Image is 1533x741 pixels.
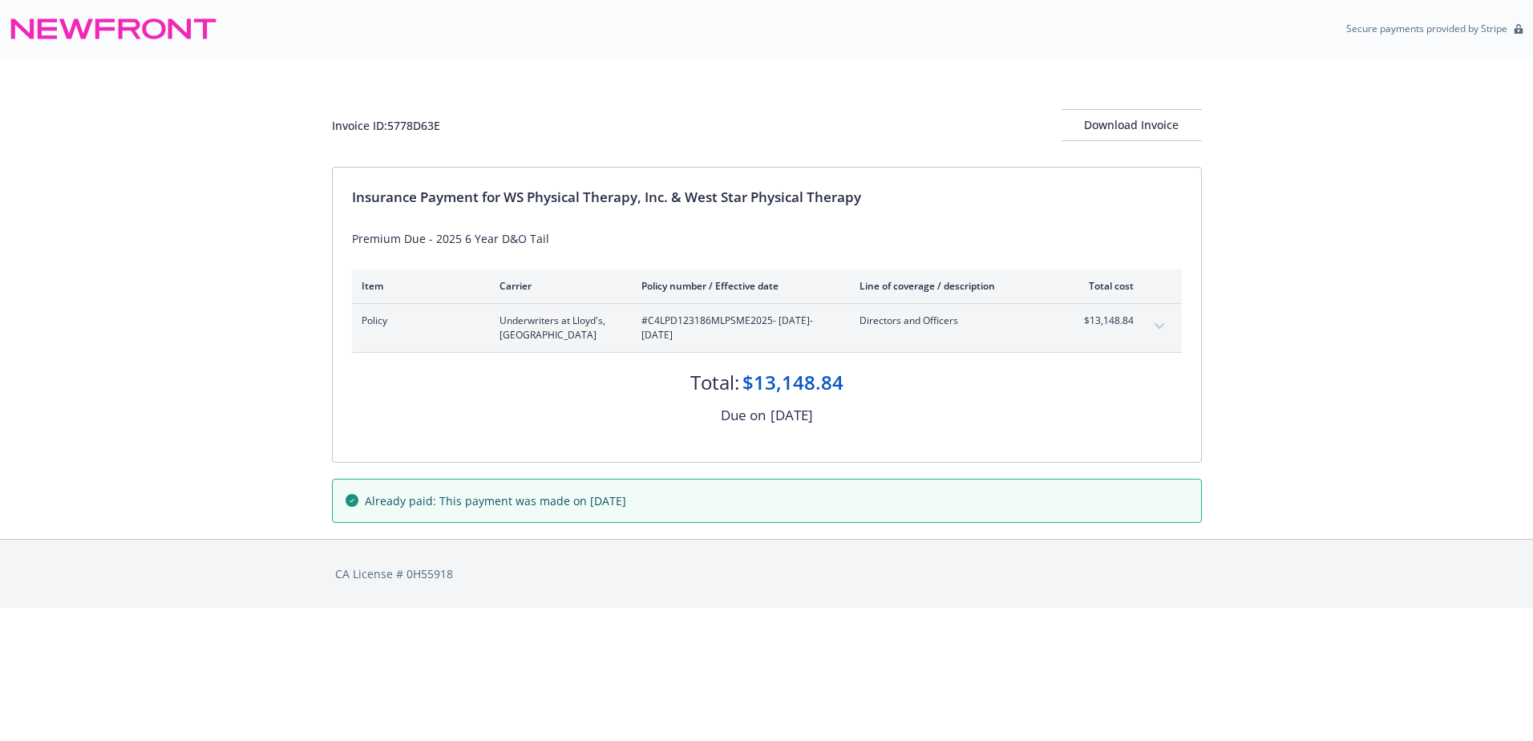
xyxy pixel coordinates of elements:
[860,279,1048,293] div: Line of coverage / description
[1074,279,1134,293] div: Total cost
[1074,314,1134,328] span: $13,148.84
[352,187,1182,208] div: Insurance Payment for WS Physical Therapy, Inc. & West Star Physical Therapy
[335,565,1199,582] div: CA License # 0H55918
[500,279,616,293] div: Carrier
[365,492,626,509] span: Already paid: This payment was made on [DATE]
[362,279,474,293] div: Item
[742,369,843,396] div: $13,148.84
[860,314,1048,328] span: Directors and Officers
[332,117,440,134] div: Invoice ID: 5778D63E
[352,230,1182,247] div: Premium Due - 2025 6 Year D&O Tail
[1062,110,1202,140] div: Download Invoice
[500,314,616,342] span: Underwriters at Lloyd's, [GEOGRAPHIC_DATA]
[690,369,739,396] div: Total:
[1346,22,1507,35] p: Secure payments provided by Stripe
[771,405,813,426] div: [DATE]
[352,304,1182,352] div: PolicyUnderwriters at Lloyd's, [GEOGRAPHIC_DATA]#C4LPD123186MLPSME2025- [DATE]-[DATE]Directors an...
[641,314,834,342] span: #C4LPD123186MLPSME2025 - [DATE]-[DATE]
[641,279,834,293] div: Policy number / Effective date
[1062,109,1202,141] button: Download Invoice
[1147,314,1172,339] button: expand content
[362,314,474,328] span: Policy
[721,405,766,426] div: Due on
